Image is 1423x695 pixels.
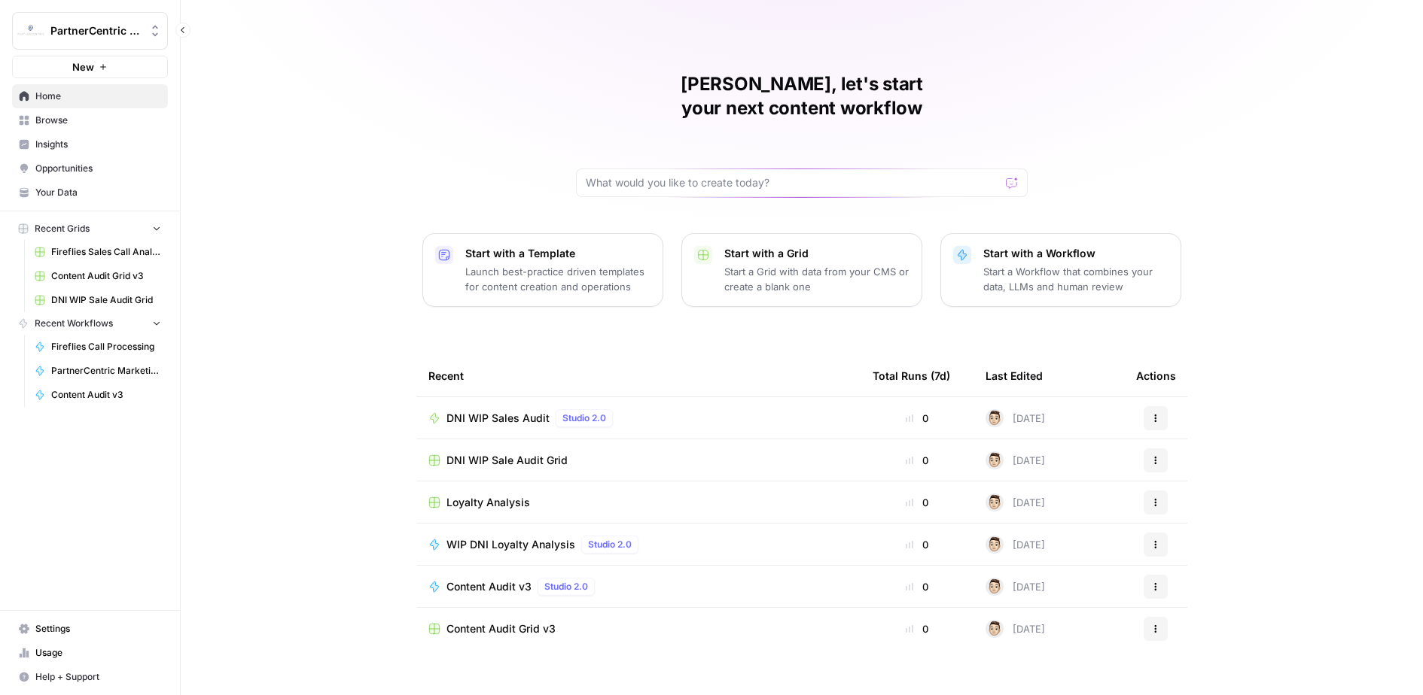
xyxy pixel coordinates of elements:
[12,181,168,205] a: Your Data
[428,409,849,427] a: DNI WIP Sales AuditStudio 2.0
[588,538,632,551] span: Studio 2.0
[986,620,1004,638] img: j22vlec3s5as1jy706j54i2l8ae1
[50,23,142,38] span: PartnerCentric Sales Tools
[28,288,168,312] a: DNI WIP Sale Audit Grid
[28,359,168,383] a: PartnerCentric Marketing Report Agent
[428,536,849,554] a: WIP DNI Loyalty AnalysisStudio 2.0
[446,621,556,636] span: Content Audit Grid v3
[51,340,161,354] span: Fireflies Call Processing
[35,186,161,199] span: Your Data
[983,264,1169,294] p: Start a Workflow that combines your data, LLMs and human review
[724,264,910,294] p: Start a Grid with data from your CMS or create a blank one
[51,364,161,378] span: PartnerCentric Marketing Report Agent
[986,493,1045,511] div: [DATE]
[35,670,161,684] span: Help + Support
[12,12,168,50] button: Workspace: PartnerCentric Sales Tools
[12,156,168,181] a: Opportunities
[28,240,168,264] a: Fireflies Sales Call Analysis
[986,536,1004,554] img: j22vlec3s5as1jy706j54i2l8ae1
[35,622,161,636] span: Settings
[35,317,113,330] span: Recent Workflows
[576,72,1028,120] h1: [PERSON_NAME], let's start your next content workflow
[28,264,168,288] a: Content Audit Grid v3
[428,621,849,636] a: Content Audit Grid v3
[35,114,161,127] span: Browse
[428,453,849,468] a: DNI WIP Sale Audit Grid
[28,335,168,359] a: Fireflies Call Processing
[986,355,1043,396] div: Last Edited
[986,578,1004,596] img: j22vlec3s5as1jy706j54i2l8ae1
[12,84,168,108] a: Home
[12,132,168,156] a: Insights
[446,495,530,510] span: Loyalty Analysis
[465,246,651,261] p: Start with a Template
[986,578,1045,596] div: [DATE]
[986,409,1004,427] img: j22vlec3s5as1jy706j54i2l8ae1
[446,411,550,426] span: DNI WIP Sales Audit
[51,388,161,402] span: Content Audit v3
[12,617,168,641] a: Settings
[1136,355,1176,396] div: Actions
[28,383,168,407] a: Content Audit v3
[986,536,1045,554] div: [DATE]
[12,665,168,689] button: Help + Support
[873,355,950,396] div: Total Runs (7d)
[873,537,961,552] div: 0
[428,495,849,510] a: Loyalty Analysis
[35,162,161,175] span: Opportunities
[986,620,1045,638] div: [DATE]
[428,578,849,596] a: Content Audit v3Studio 2.0
[12,56,168,78] button: New
[51,245,161,259] span: Fireflies Sales Call Analysis
[446,579,532,594] span: Content Audit v3
[51,269,161,283] span: Content Audit Grid v3
[986,451,1045,469] div: [DATE]
[940,233,1181,307] button: Start with a WorkflowStart a Workflow that combines your data, LLMs and human review
[17,17,44,44] img: PartnerCentric Sales Tools Logo
[35,90,161,103] span: Home
[586,175,1000,190] input: What would you like to create today?
[446,537,575,552] span: WIP DNI Loyalty Analysis
[12,641,168,665] a: Usage
[986,409,1045,427] div: [DATE]
[35,646,161,660] span: Usage
[986,493,1004,511] img: j22vlec3s5as1jy706j54i2l8ae1
[873,495,961,510] div: 0
[873,579,961,594] div: 0
[724,246,910,261] p: Start with a Grid
[12,108,168,132] a: Browse
[428,355,849,396] div: Recent
[422,233,663,307] button: Start with a TemplateLaunch best-practice driven templates for content creation and operations
[35,222,90,235] span: Recent Grids
[446,453,568,468] span: DNI WIP Sale Audit Grid
[465,264,651,294] p: Launch best-practice driven templates for content creation and operations
[873,411,961,426] div: 0
[873,453,961,468] div: 0
[562,411,606,425] span: Studio 2.0
[983,246,1169,261] p: Start with a Workflow
[35,138,161,151] span: Insights
[681,233,922,307] button: Start with a GridStart a Grid with data from your CMS or create a blank one
[72,59,94,74] span: New
[51,293,161,307] span: DNI WIP Sale Audit Grid
[986,451,1004,469] img: j22vlec3s5as1jy706j54i2l8ae1
[12,312,168,335] button: Recent Workflows
[12,217,168,240] button: Recent Grids
[873,621,961,636] div: 0
[544,580,588,593] span: Studio 2.0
